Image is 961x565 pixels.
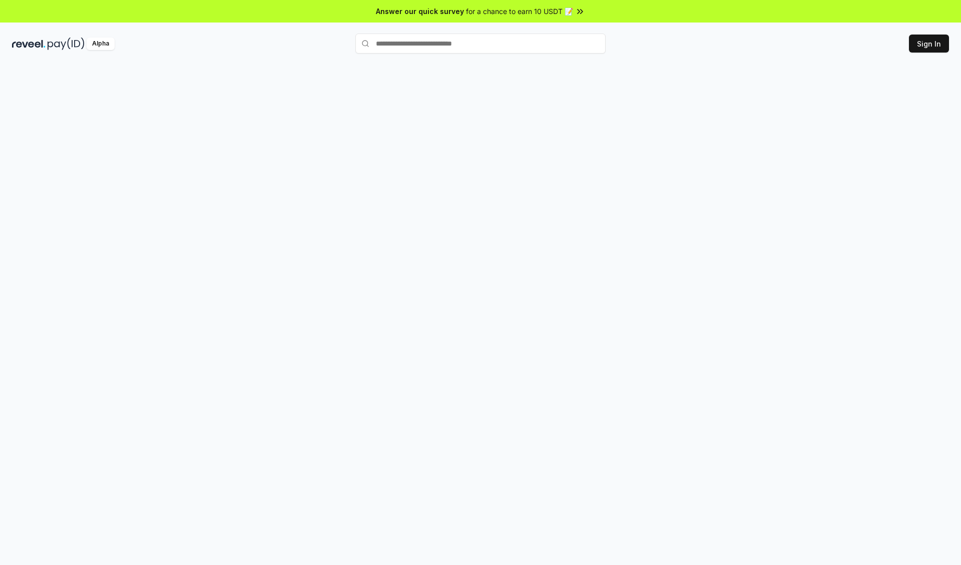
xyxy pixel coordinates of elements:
div: Alpha [87,38,115,50]
img: pay_id [48,38,85,50]
button: Sign In [909,35,949,53]
span: for a chance to earn 10 USDT 📝 [466,6,573,17]
img: reveel_dark [12,38,46,50]
span: Answer our quick survey [376,6,464,17]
